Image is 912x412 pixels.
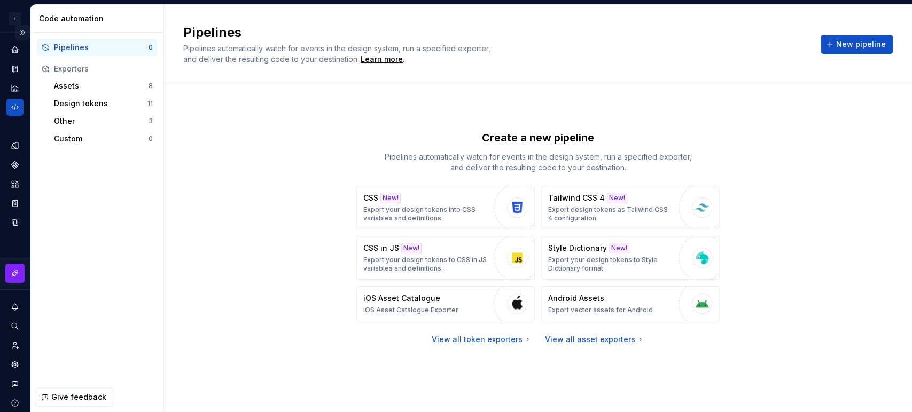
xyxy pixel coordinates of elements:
p: Tailwind CSS 4 [548,193,605,203]
div: 0 [149,43,153,52]
button: Custom0 [50,130,157,147]
button: CSSNew!Export your design tokens into CSS variables and definitions. [356,186,535,229]
p: Export your design tokens to CSS in JS variables and definitions. [363,256,488,273]
a: Storybook stories [6,195,24,212]
a: Assets [6,176,24,193]
div: New! [380,193,401,203]
a: Invite team [6,337,24,354]
div: 0 [149,134,153,143]
button: Design tokens11 [50,95,157,112]
p: Export vector assets for Android [548,306,653,314]
div: New! [401,243,422,253]
button: T [2,7,28,30]
a: View all asset exporters [545,334,645,345]
p: Android Assets [548,293,604,304]
div: Assets [54,81,149,91]
p: iOS Asset Catalogue Exporter [363,306,458,314]
p: Export your design tokens to Style Dictionary format. [548,256,673,273]
button: Tailwind CSS 4New!Export design tokens as Tailwind CSS 4 configuration. [541,186,720,229]
button: Give feedback [36,387,113,407]
h2: Pipelines [183,24,808,41]
span: Give feedback [51,392,106,402]
button: Style DictionaryNew!Export your design tokens to Style Dictionary format. [541,236,720,280]
a: Components [6,156,24,173]
p: iOS Asset Catalogue [363,293,440,304]
div: New! [609,243,629,253]
a: Analytics [6,80,24,97]
div: Custom [54,133,149,144]
p: CSS [363,193,378,203]
button: Other3 [50,113,157,130]
button: Android AssetsExport vector assets for Android [541,286,720,321]
p: Export design tokens as Tailwind CSS 4 configuration. [548,205,673,223]
div: New! [607,193,627,203]
a: Code automation [6,99,24,116]
span: Pipelines automatically watch for events in the design system, run a specified exporter, and deli... [183,44,493,64]
div: Design tokens [54,98,147,109]
p: CSS in JS [363,243,399,253]
a: Documentation [6,60,24,77]
a: Design tokens [6,137,24,154]
a: View all token exporters [432,334,532,345]
div: 8 [149,82,153,90]
div: Other [54,116,149,126]
a: Settings [6,356,24,373]
p: Style Dictionary [548,243,607,253]
button: CSS in JSNew!Export your design tokens to CSS in JS variables and definitions. [356,236,535,280]
button: Notifications [6,298,24,315]
span: . [359,56,404,64]
p: Pipelines automatically watch for events in the design system, run a specified exporter, and deli... [378,152,698,173]
button: New pipeline [821,35,893,54]
button: Pipelines0 [37,39,157,56]
p: Export your design tokens into CSS variables and definitions. [363,205,488,223]
a: Learn more [361,54,403,65]
button: Contact support [6,375,24,392]
p: Create a new pipeline [482,130,594,145]
button: iOS Asset CatalogueiOS Asset Catalogue Exporter [356,286,535,321]
button: Assets8 [50,77,157,94]
a: Data sources [6,214,24,231]
span: New pipeline [836,39,886,50]
div: Pipelines [54,42,149,53]
div: 3 [149,117,153,125]
button: Expand sidebar [15,25,30,40]
button: Search ⌘K [6,318,24,335]
div: 11 [147,99,153,108]
a: Home [6,41,24,58]
div: Code automation [39,13,159,24]
div: Exporters [54,64,153,74]
div: T [9,12,21,25]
